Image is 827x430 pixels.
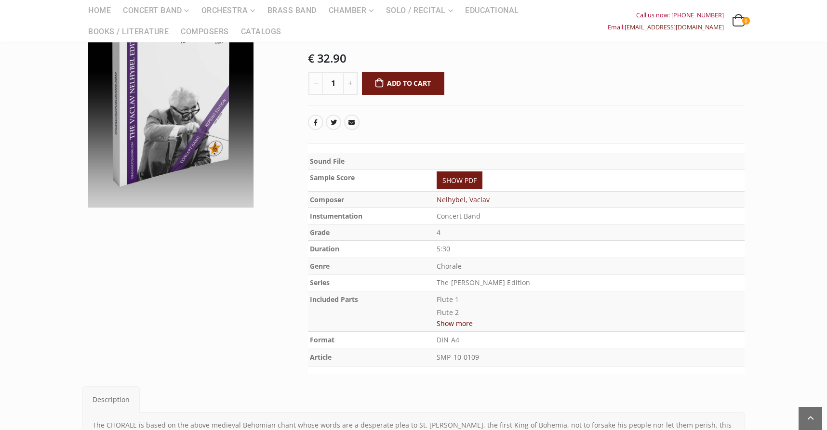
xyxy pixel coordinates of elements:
a: Email [344,115,360,130]
button: Add to cart [362,72,444,95]
button: Show more [437,317,473,329]
span: € [308,50,315,66]
a: Description [82,386,140,413]
span: 0 [742,17,750,25]
b: Duration [310,244,339,253]
b: Sound File [310,156,345,166]
span: Description [93,395,130,404]
td: 4 [435,224,745,241]
div: Call us now: [PHONE_NUMBER] [608,9,724,21]
p: 5:30 [437,243,743,256]
th: Sample Score [308,169,435,192]
div: Email: [608,21,724,33]
a: SHOW PDF [437,171,482,189]
bdi: 32.90 [308,50,346,66]
b: Grade [310,228,330,237]
input: Product quantity [322,72,344,95]
a: [EMAIL_ADDRESS][DOMAIN_NAME] [625,23,724,31]
a: Nelhybel, Vaclav [437,195,490,204]
b: Series [310,278,330,287]
a: Composers [175,21,235,42]
b: Genre [310,261,330,271]
a: Catalogs [235,21,287,42]
b: Format [310,335,334,344]
a: Facebook [308,115,323,130]
button: - [308,72,323,95]
p: The [PERSON_NAME] Edition [437,276,743,289]
b: Article [310,352,332,362]
a: Twitter [326,115,341,130]
button: + [343,72,358,95]
td: Concert Band [435,208,745,224]
b: Composer [310,195,344,204]
b: Instumentation [310,211,362,221]
td: Chorale [435,258,745,274]
p: DIN A4 [437,334,743,347]
a: Books / Literature [82,21,174,42]
b: Included Parts [310,295,358,304]
p: SMP-10-0109 [437,351,743,364]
